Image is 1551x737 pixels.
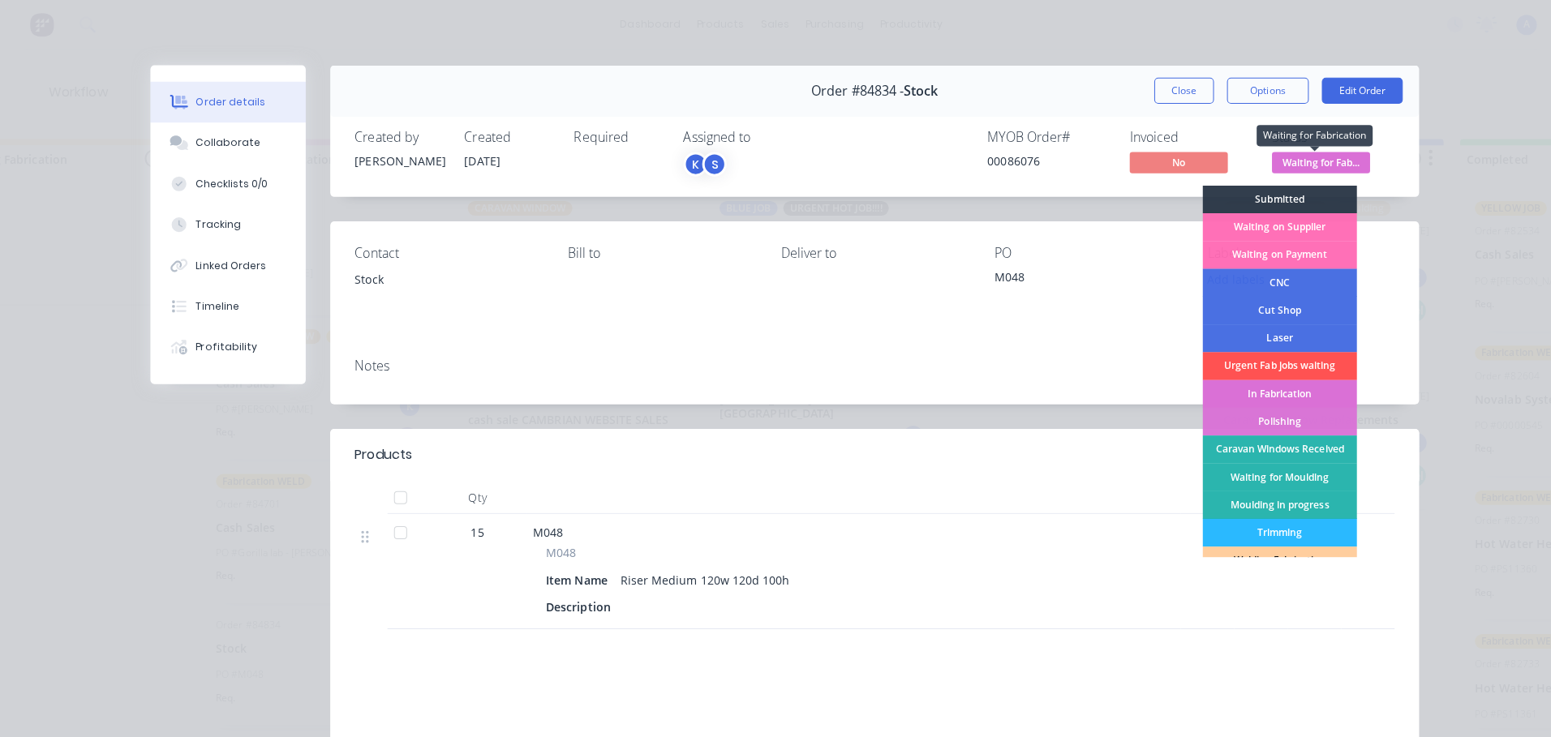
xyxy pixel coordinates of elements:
div: PO [986,244,1172,259]
span: [DATE] [461,152,496,167]
button: Waiting for Fab... [1262,151,1360,175]
div: Submitted [1193,184,1347,212]
div: Linked Orders [195,256,264,271]
div: MYOB Order # [980,129,1102,144]
div: K [678,151,702,175]
button: Profitability [149,324,303,365]
div: Waiting on Supplier [1193,212,1347,239]
button: Timeline [149,284,303,324]
div: In Fabrication [1193,377,1347,405]
div: Contact [352,244,538,259]
div: Moulding in progress [1193,487,1347,515]
span: No [1121,151,1218,171]
button: Order details [149,81,303,122]
span: 15 [467,520,480,537]
div: Welding Fabrication [1193,542,1347,570]
div: Created [461,129,550,144]
span: Stock [897,83,931,98]
div: Notes [352,355,1384,371]
button: Collaborate [149,122,303,162]
div: S [697,151,721,175]
div: Tracking [195,216,239,230]
div: [PERSON_NAME] [352,151,441,168]
div: Laser [1193,322,1347,349]
div: Cut Shop [1193,294,1347,322]
div: Qty [425,478,522,510]
div: Trimming [1193,515,1347,542]
div: Waiting for Fabrication [1247,124,1362,145]
button: Close [1145,77,1205,103]
span: M048 [542,540,572,557]
div: Riser Medium 120w 120d 100h [609,563,790,587]
div: Collaborate [195,135,259,149]
div: Invoiced [1121,129,1243,144]
div: Assigned to [678,129,840,144]
span: M048 [529,521,559,536]
div: M048 [986,266,1172,289]
button: Tracking [149,203,303,243]
span: Waiting for Fab... [1262,151,1360,171]
div: Caravan Windows Received [1193,432,1347,460]
div: Order details [195,94,264,109]
div: Description [542,590,612,614]
div: Created by [352,129,441,144]
div: Waiting for Moulding [1193,460,1347,487]
button: Options [1218,77,1299,103]
div: Waiting on Payment [1193,239,1347,267]
div: Checklists 0/0 [195,175,266,190]
div: CNC [1193,267,1347,294]
div: Bill to [564,244,750,259]
button: Checklists 0/0 [149,162,303,203]
div: Item Name [542,563,609,587]
div: 00086076 [980,151,1102,168]
button: Edit Order [1312,77,1392,103]
button: KS [678,151,721,175]
div: Required [569,129,659,144]
div: Urgent Fab jobs waiting [1193,349,1347,377]
div: Profitability [195,337,256,352]
div: Stock [352,266,538,318]
button: Linked Orders [149,243,303,284]
div: Timeline [195,297,238,311]
div: Stock [352,266,538,289]
button: Add labels [1189,266,1264,288]
div: Polishing [1193,405,1347,432]
div: Deliver to [775,244,961,259]
div: Products [352,442,409,461]
span: Order #84834 - [806,83,897,98]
